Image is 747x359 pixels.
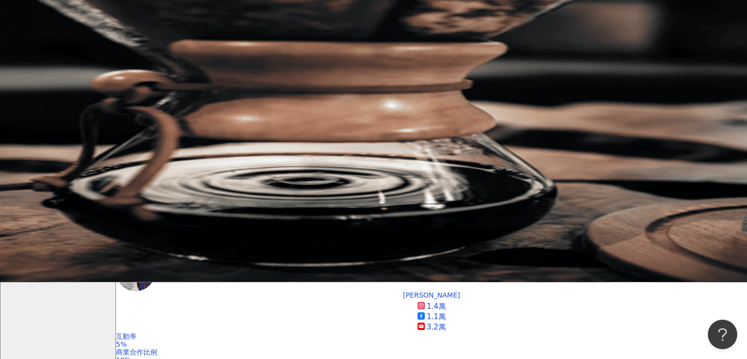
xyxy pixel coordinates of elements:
[427,322,446,332] div: 3.2萬
[116,332,747,340] div: 互動率
[708,320,737,349] iframe: Help Scout Beacon - Open
[427,312,446,322] div: 1.1萬
[116,348,747,356] div: 商業合作比例
[116,340,747,348] div: 5%
[427,301,446,312] div: 1.4萬
[403,291,460,299] div: [PERSON_NAME]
